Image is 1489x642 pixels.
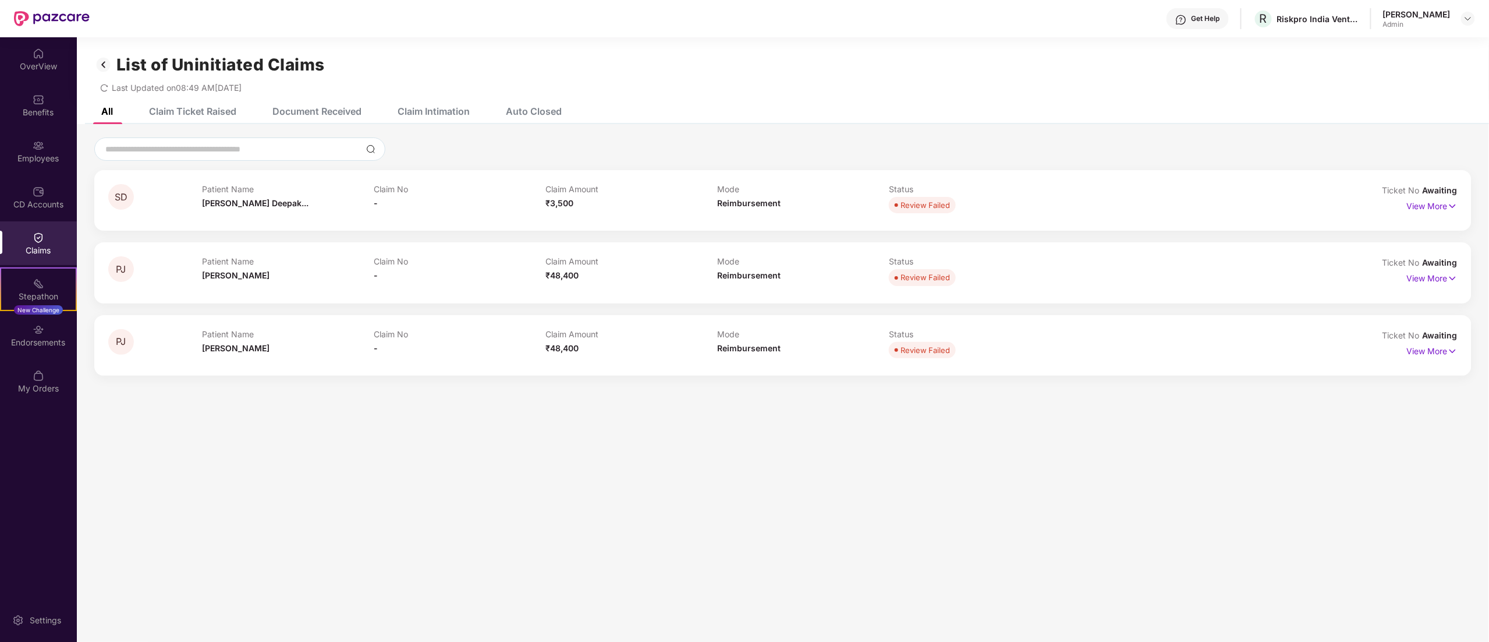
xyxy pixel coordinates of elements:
div: All [101,105,113,117]
img: svg+xml;base64,PHN2ZyB4bWxucz0iaHR0cDovL3d3dy53My5vcmcvMjAwMC9zdmciIHdpZHRoPSIyMSIgaGVpZ2h0PSIyMC... [33,278,44,290]
span: Awaiting [1423,257,1458,267]
div: Claim Intimation [398,105,470,117]
div: Stepathon [1,291,76,302]
div: Review Failed [901,344,950,356]
p: Claim No [374,184,545,194]
img: svg+xml;base64,PHN2ZyBpZD0iQ0RfQWNjb3VudHMiIGRhdGEtbmFtZT0iQ0QgQWNjb3VudHMiIHhtbG5zPSJodHRwOi8vd3... [33,186,44,197]
span: Ticket No [1382,257,1423,267]
span: [PERSON_NAME] [202,270,270,280]
span: Ticket No [1382,330,1423,340]
img: svg+xml;base64,PHN2ZyBpZD0iSG9tZSIgeG1sbnM9Imh0dHA6Ly93d3cudzMub3JnLzIwMDAvc3ZnIiB3aWR0aD0iMjAiIG... [33,48,44,59]
div: Admin [1383,20,1451,29]
div: Settings [26,615,65,626]
img: svg+xml;base64,PHN2ZyB4bWxucz0iaHR0cDovL3d3dy53My5vcmcvMjAwMC9zdmciIHdpZHRoPSIxNyIgaGVpZ2h0PSIxNy... [1448,200,1458,213]
span: - [374,198,378,208]
p: Claim Amount [545,256,717,266]
img: svg+xml;base64,PHN2ZyBpZD0iSGVscC0zMngzMiIgeG1sbnM9Imh0dHA6Ly93d3cudzMub3JnLzIwMDAvc3ZnIiB3aWR0aD... [1175,14,1187,26]
img: New Pazcare Logo [14,11,90,26]
img: svg+xml;base64,PHN2ZyBpZD0iTXlfT3JkZXJzIiBkYXRhLW5hbWU9Ik15IE9yZGVycyIgeG1sbnM9Imh0dHA6Ly93d3cudz... [33,370,44,382]
img: svg+xml;base64,PHN2ZyBpZD0iRHJvcGRvd24tMzJ4MzIiIHhtbG5zPSJodHRwOi8vd3d3LnczLm9yZy8yMDAwL3N2ZyIgd2... [1463,14,1473,23]
div: New Challenge [14,305,63,315]
p: Mode [717,256,889,266]
h1: List of Uninitiated Claims [116,55,325,75]
span: Ticket No [1382,185,1423,195]
p: View More [1407,197,1458,213]
p: Status [889,256,1061,266]
p: Claim Amount [545,329,717,339]
div: Document Received [272,105,361,117]
span: PJ [116,337,126,347]
span: R [1260,12,1267,26]
p: Mode [717,184,889,194]
span: Last Updated on 08:49 AM[DATE] [112,83,242,93]
img: svg+xml;base64,PHN2ZyBpZD0iU2VhcmNoLTMyeDMyIiB4bWxucz0iaHR0cDovL3d3dy53My5vcmcvMjAwMC9zdmciIHdpZH... [366,144,375,154]
p: Patient Name [202,256,374,266]
div: Review Failed [901,199,950,211]
p: Mode [717,329,889,339]
img: svg+xml;base64,PHN2ZyBpZD0iQmVuZWZpdHMiIHhtbG5zPSJodHRwOi8vd3d3LnczLm9yZy8yMDAwL3N2ZyIgd2lkdGg9Ij... [33,94,44,105]
div: Get Help [1192,14,1220,23]
div: Review Failed [901,271,950,283]
span: ₹48,400 [545,343,579,353]
div: Claim Ticket Raised [149,105,236,117]
span: redo [100,83,108,93]
span: - [374,343,378,353]
span: Awaiting [1423,330,1458,340]
p: View More [1407,342,1458,358]
div: Riskpro India Ventures Private Limited [1277,13,1359,24]
p: Status [889,329,1061,339]
span: ₹48,400 [545,270,579,280]
span: SD [115,192,127,202]
img: svg+xml;base64,PHN2ZyB3aWR0aD0iMzIiIGhlaWdodD0iMzIiIHZpZXdCb3g9IjAgMCAzMiAzMiIgZmlsbD0ibm9uZSIgeG... [94,55,113,75]
span: Reimbursement [717,270,781,280]
span: PJ [116,264,126,274]
span: ₹3,500 [545,198,573,208]
span: Reimbursement [717,343,781,353]
img: svg+xml;base64,PHN2ZyBpZD0iRW5kb3JzZW1lbnRzIiB4bWxucz0iaHR0cDovL3d3dy53My5vcmcvMjAwMC9zdmciIHdpZH... [33,324,44,336]
span: Reimbursement [717,198,781,208]
img: svg+xml;base64,PHN2ZyBpZD0iU2V0dGluZy0yMHgyMCIgeG1sbnM9Imh0dHA6Ly93d3cudzMub3JnLzIwMDAvc3ZnIiB3aW... [12,615,24,626]
img: svg+xml;base64,PHN2ZyB4bWxucz0iaHR0cDovL3d3dy53My5vcmcvMjAwMC9zdmciIHdpZHRoPSIxNyIgaGVpZ2h0PSIxNy... [1448,345,1458,358]
p: View More [1407,269,1458,285]
img: svg+xml;base64,PHN2ZyBpZD0iRW1wbG95ZWVzIiB4bWxucz0iaHR0cDovL3d3dy53My5vcmcvMjAwMC9zdmciIHdpZHRoPS... [33,140,44,151]
span: Awaiting [1423,185,1458,195]
p: Patient Name [202,329,374,339]
span: [PERSON_NAME] [202,343,270,353]
p: Claim No [374,329,545,339]
p: Claim Amount [545,184,717,194]
div: Auto Closed [506,105,562,117]
span: - [374,270,378,280]
p: Patient Name [202,184,374,194]
img: svg+xml;base64,PHN2ZyB4bWxucz0iaHR0cDovL3d3dy53My5vcmcvMjAwMC9zdmciIHdpZHRoPSIxNyIgaGVpZ2h0PSIxNy... [1448,272,1458,285]
div: [PERSON_NAME] [1383,9,1451,20]
p: Claim No [374,256,545,266]
img: svg+xml;base64,PHN2ZyBpZD0iQ2xhaW0iIHhtbG5zPSJodHRwOi8vd3d3LnczLm9yZy8yMDAwL3N2ZyIgd2lkdGg9IjIwIi... [33,232,44,244]
p: Status [889,184,1061,194]
span: [PERSON_NAME] Deepak... [202,198,309,208]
